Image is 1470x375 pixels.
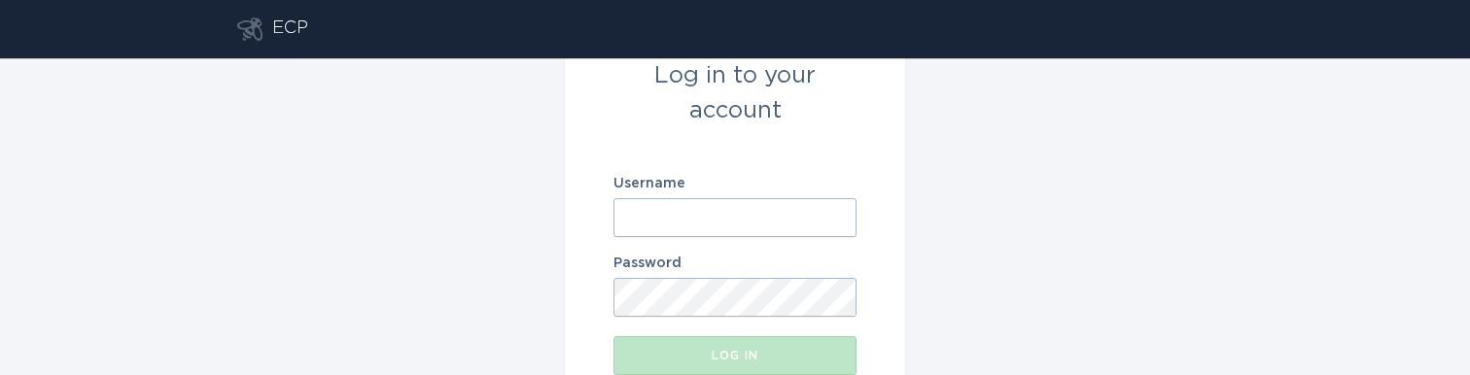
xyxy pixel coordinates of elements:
[623,350,847,361] div: Log in
[272,17,308,41] div: ECP
[237,17,262,41] button: Go to dashboard
[613,336,857,375] button: Log in
[613,177,857,190] label: Username
[613,58,857,128] div: Log in to your account
[613,256,857,270] label: Password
